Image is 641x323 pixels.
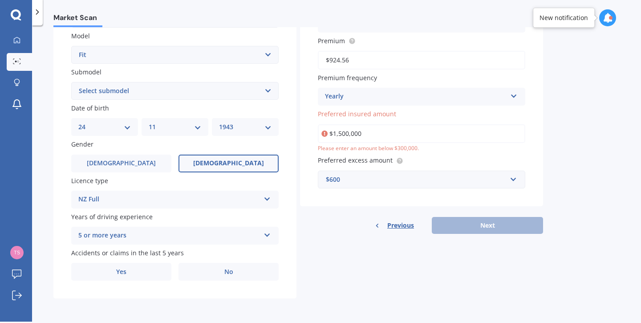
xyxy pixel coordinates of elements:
[326,175,507,184] div: $600
[325,91,507,102] div: Yearly
[78,194,260,205] div: NZ Full
[71,32,90,40] span: Model
[318,110,396,119] span: Preferred insured amount
[318,37,345,45] span: Premium
[71,68,101,76] span: Submodel
[53,13,102,25] span: Market Scan
[116,268,126,276] span: Yes
[318,74,377,82] span: Premium frequency
[71,140,93,149] span: Gender
[387,219,414,232] span: Previous
[71,176,108,185] span: Licence type
[318,51,525,70] input: Enter premium
[71,249,184,257] span: Accidents or claims in the last 5 years
[318,145,525,152] div: Please enter an amount below $300,000.
[78,230,260,241] div: 5 or more years
[71,104,109,112] span: Date of birth
[193,159,264,167] span: [DEMOGRAPHIC_DATA]
[540,13,588,22] div: New notification
[87,159,156,167] span: [DEMOGRAPHIC_DATA]
[224,268,233,276] span: No
[318,156,393,165] span: Preferred excess amount
[318,124,525,143] input: Enter amount
[71,213,153,221] span: Years of driving experience
[10,246,24,259] img: d33780455c9318c28567adf59b5974e4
